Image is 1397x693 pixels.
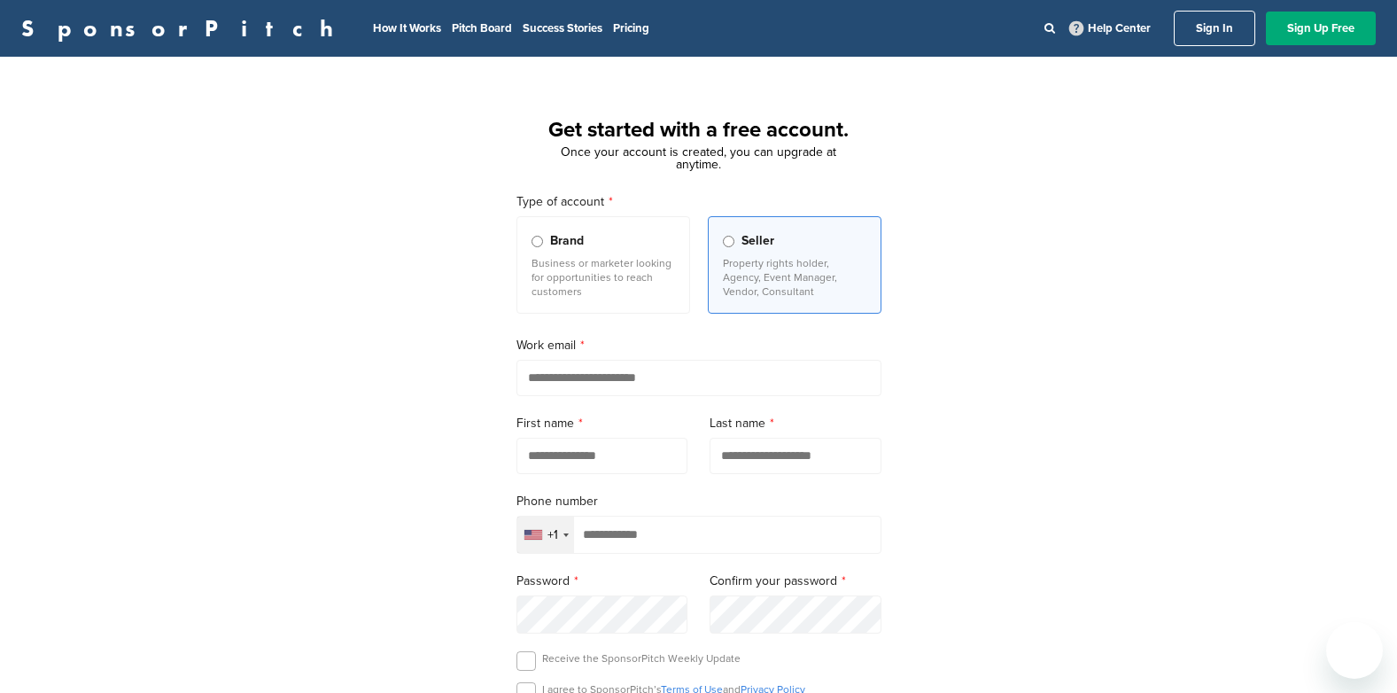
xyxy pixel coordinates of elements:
div: +1 [547,529,558,541]
a: How It Works [373,21,441,35]
a: Pitch Board [452,21,512,35]
input: Brand Business or marketer looking for opportunities to reach customers [532,236,543,247]
label: First name [516,414,688,433]
h1: Get started with a free account. [495,114,903,146]
div: Selected country [517,517,574,553]
label: Work email [516,336,881,355]
a: Pricing [613,21,649,35]
label: Phone number [516,492,881,511]
p: Property rights holder, Agency, Event Manager, Vendor, Consultant [723,256,866,299]
input: Seller Property rights holder, Agency, Event Manager, Vendor, Consultant [723,236,734,247]
a: SponsorPitch [21,17,345,40]
span: Once your account is created, you can upgrade at anytime. [561,144,836,172]
span: Brand [550,231,584,251]
label: Password [516,572,688,591]
p: Receive the SponsorPitch Weekly Update [542,651,741,666]
p: Business or marketer looking for opportunities to reach customers [532,256,675,299]
a: Success Stories [523,21,602,35]
label: Type of account [516,192,881,212]
a: Sign Up Free [1266,12,1376,45]
iframe: Button to launch messaging window [1326,622,1383,679]
a: Help Center [1066,18,1154,39]
span: Seller [741,231,774,251]
label: Confirm your password [710,572,881,591]
a: Sign In [1174,11,1255,46]
label: Last name [710,414,881,433]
